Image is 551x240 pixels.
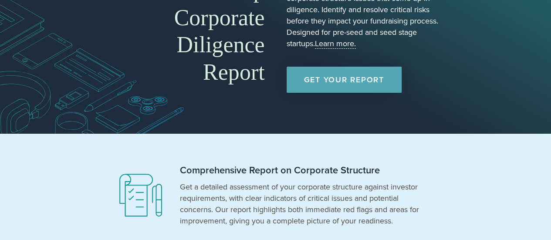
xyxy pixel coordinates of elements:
[287,67,402,93] a: Get Your Report
[180,181,424,226] p: Get a detailed assessment of your corporate structure against investor requirements, with clear i...
[315,39,356,49] a: Learn more.
[180,164,424,177] h2: Comprehensive Report on Corporate Structure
